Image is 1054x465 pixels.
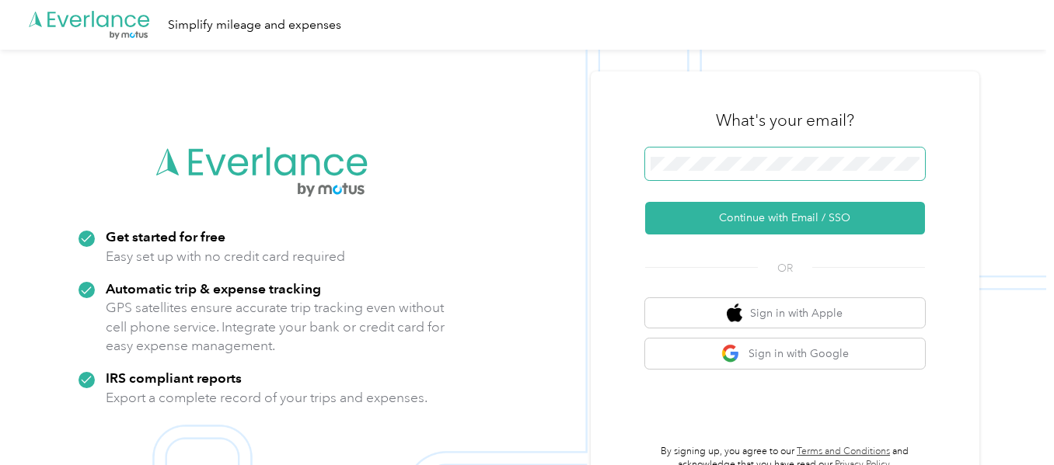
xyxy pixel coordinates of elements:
[645,298,925,328] button: apple logoSign in with Apple
[106,228,225,245] strong: Get started for free
[106,298,445,356] p: GPS satellites ensure accurate trip tracking even without cell phone service. Integrate your bank...
[645,338,925,369] button: google logoSign in with Google
[797,446,890,457] a: Terms and Conditions
[721,344,741,363] img: google logo
[727,304,742,323] img: apple logo
[168,16,341,35] div: Simplify mileage and expenses
[758,260,812,276] span: OR
[106,280,321,297] strong: Automatic trip & expense tracking
[106,388,428,408] p: Export a complete record of your trips and expenses.
[716,109,854,131] h3: What's your email?
[106,247,345,266] p: Easy set up with no credit card required
[106,370,242,386] strong: IRS compliant reports
[645,202,925,234] button: Continue with Email / SSO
